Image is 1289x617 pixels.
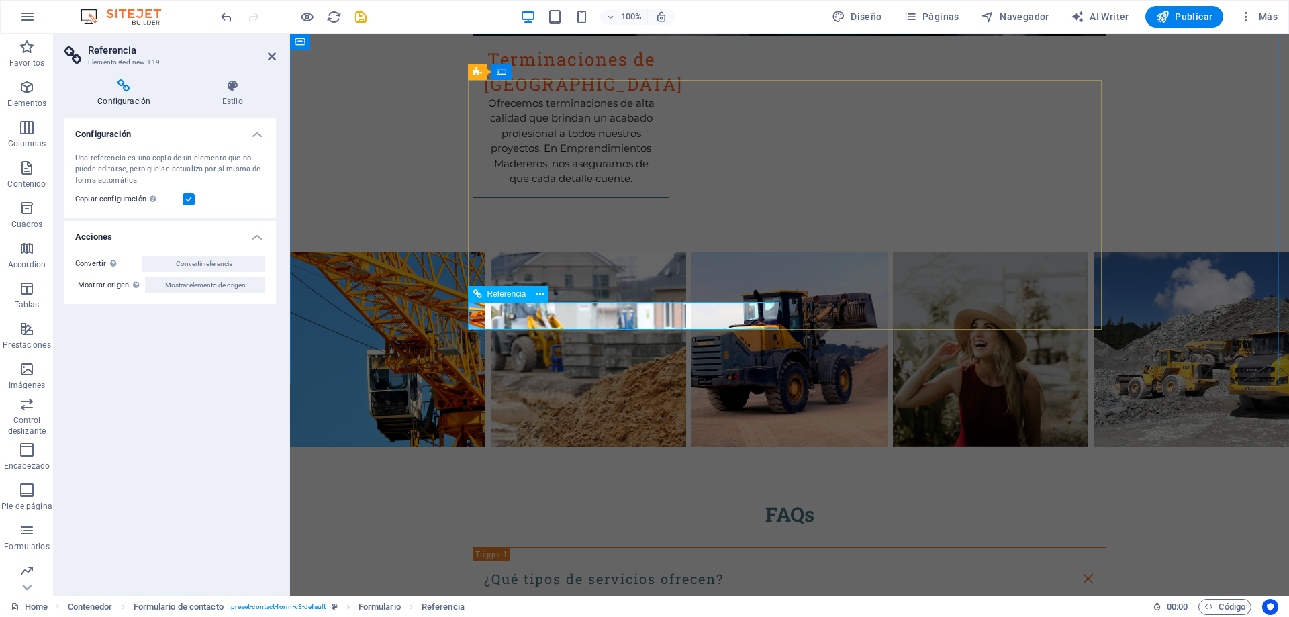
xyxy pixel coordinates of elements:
h4: Estilo [189,79,276,107]
button: Código [1198,599,1251,615]
button: reload [326,9,342,25]
p: Columnas [8,138,46,149]
span: Mostrar elemento de origen [165,277,246,293]
h2: Referencia [88,44,276,56]
span: Haz clic para seleccionar y doble clic para editar [359,599,401,615]
button: Diseño [826,6,888,28]
img: Editor Logo [77,9,178,25]
span: : [1176,602,1178,612]
span: . preset-contact-form-v3-default [229,599,326,615]
i: Al redimensionar, ajustar el nivel de zoom automáticamente para ajustarse al dispositivo elegido. [655,11,667,23]
button: Páginas [898,6,965,28]
a: Haz clic para cancelar la selección y doble clic para abrir páginas [11,599,48,615]
span: Haz clic para seleccionar y doble clic para editar [422,599,465,615]
span: Referencia [487,290,526,298]
span: Código [1204,599,1245,615]
span: Publicar [1156,10,1213,23]
button: undo [218,9,234,25]
p: Pie de página [1,501,52,512]
button: Publicar [1145,6,1224,28]
i: Guardar (Ctrl+S) [353,9,369,25]
p: Favoritos [9,58,44,68]
h6: Tiempo de la sesión [1153,599,1188,615]
p: Cuadros [11,219,43,230]
h6: 100% [620,9,642,25]
button: Navegador [975,6,1055,28]
span: Haz clic para seleccionar y doble clic para editar [134,599,224,615]
button: Mostrar elemento de origen [145,277,265,293]
p: Contenido [7,179,46,189]
p: Tablas [15,299,40,310]
label: Copiar configuración [75,191,183,207]
button: 100% [600,9,648,25]
p: Encabezado [4,461,50,471]
h4: Configuración [64,79,189,107]
p: Elementos [7,98,46,109]
span: AI Writer [1071,10,1129,23]
p: Imágenes [9,380,45,391]
span: Haz clic para seleccionar y doble clic para editar [68,599,113,615]
nav: breadcrumb [68,599,465,615]
label: Convertir [75,256,142,272]
div: Diseño (Ctrl+Alt+Y) [826,6,888,28]
i: Deshacer: Añadir elemento (Ctrl+Z) [219,9,234,25]
span: Más [1239,10,1278,23]
div: Una referencia es una copia de un elemento que no puede editarse, pero que se actualiza por sí mi... [75,153,265,187]
i: Este elemento es un preajuste personalizable [332,603,338,610]
span: Páginas [904,10,959,23]
button: save [352,9,369,25]
p: Accordion [8,259,46,270]
p: Prestaciones [3,340,50,350]
i: Volver a cargar página [326,9,342,25]
button: Haz clic para salir del modo de previsualización y seguir editando [299,9,315,25]
span: Diseño [832,10,882,23]
span: Navegador [981,10,1049,23]
h4: Acciones [64,221,276,245]
h3: Elemento #ed-new-119 [88,56,249,68]
span: 00 00 [1167,599,1188,615]
button: AI Writer [1065,6,1135,28]
button: Convertir referencia [142,256,265,272]
span: Convertir referencia [176,256,232,272]
h4: Configuración [64,118,276,142]
p: Formularios [4,541,49,552]
label: Mostrar origen [78,277,145,293]
button: Más [1234,6,1283,28]
button: Usercentrics [1262,599,1278,615]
